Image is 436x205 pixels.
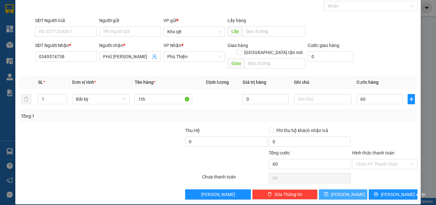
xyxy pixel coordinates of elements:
button: save[PERSON_NAME] [319,189,368,200]
input: VD: Bàn, Ghế [135,94,192,104]
span: [GEOGRAPHIC_DATA] tận nơi [242,49,305,56]
span: save [324,192,328,197]
label: Cước giao hàng [308,43,339,48]
span: user-add [152,54,157,59]
input: Dọc đường [244,58,305,68]
div: Chưa thanh toán [201,173,268,185]
span: Cước hàng [357,80,379,85]
span: [PERSON_NAME] [201,191,235,198]
button: delete [21,94,31,104]
span: VP Nhận [163,43,181,48]
div: Tổng: 1 [21,113,169,120]
input: 0 [243,94,289,104]
span: Bất kỳ [76,94,126,104]
span: Kho q8 [167,27,221,36]
span: plus [408,97,415,102]
span: Giao hàng [228,43,248,48]
span: [PERSON_NAME] và In [381,191,425,198]
button: printer[PERSON_NAME] và In [369,189,417,200]
div: Người nhận [99,42,161,49]
span: Giá trị hàng [243,80,266,85]
span: Tổng cước [269,150,290,155]
span: printer [374,192,378,197]
span: Thu Hộ [185,128,200,133]
div: Người gửi [99,17,161,24]
button: plus [408,94,415,104]
span: Lấy hàng [228,18,246,23]
span: Xóa Thông tin [274,191,302,198]
span: Giao [228,58,244,68]
span: Phí thu hộ khách nhận trả [274,127,331,134]
th: Ghi chú [291,76,354,89]
div: VP gửi [163,17,225,24]
input: Cước giao hàng [308,51,353,62]
span: Định lượng [206,80,229,85]
span: Tên hàng [135,80,155,85]
span: Lấy [228,26,242,36]
div: SĐT Người Nhận [35,42,97,49]
span: Đơn vị tính [72,80,96,85]
span: Phú Thiện [167,52,221,61]
input: Dọc đường [242,26,305,36]
span: SL [38,80,43,85]
button: deleteXóa Thông tin [252,189,318,200]
button: [PERSON_NAME] [185,189,251,200]
span: delete [267,192,272,197]
label: Hình thức thanh toán [352,150,395,155]
span: [PERSON_NAME] [331,191,365,198]
input: Ghi Chú [294,94,351,104]
div: SĐT Người Gửi [35,17,97,24]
